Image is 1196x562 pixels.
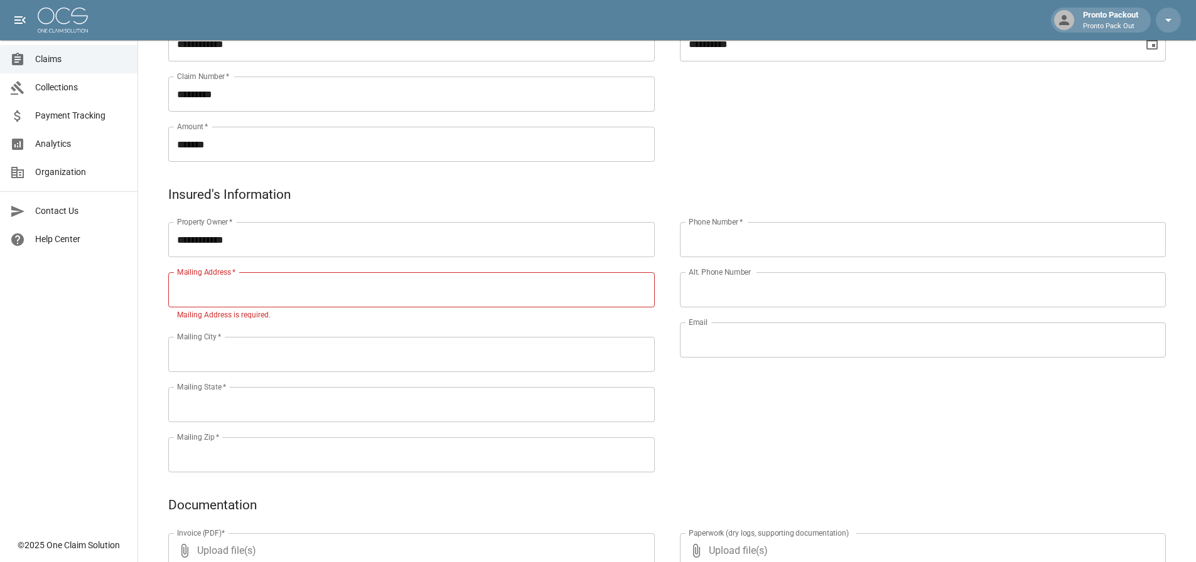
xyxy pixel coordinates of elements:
label: Mailing Zip [177,432,220,442]
span: Claims [35,53,127,66]
div: Pronto Packout [1078,9,1143,31]
label: Mailing Address [177,267,235,277]
span: Organization [35,166,127,179]
span: Collections [35,81,127,94]
label: Paperwork (dry logs, supporting documentation) [689,528,849,538]
label: Mailing City [177,331,222,342]
label: Alt. Phone Number [689,267,751,277]
div: © 2025 One Claim Solution [18,539,120,551]
label: Invoice (PDF)* [177,528,225,538]
button: open drawer [8,8,33,33]
span: Contact Us [35,204,127,218]
img: ocs-logo-white-transparent.png [38,8,88,33]
label: Claim Number [177,71,229,82]
span: Analytics [35,137,127,151]
label: Mailing State [177,381,226,392]
span: Payment Tracking [35,109,127,122]
p: Pronto Pack Out [1083,21,1138,32]
label: Amount [177,121,208,132]
label: Email [689,317,708,327]
label: Phone Number [689,216,743,227]
button: Choose date, selected date is Jul 30, 2025 [1139,31,1165,56]
p: Mailing Address is required. [177,309,646,322]
span: Help Center [35,233,127,246]
label: Property Owner [177,216,233,227]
